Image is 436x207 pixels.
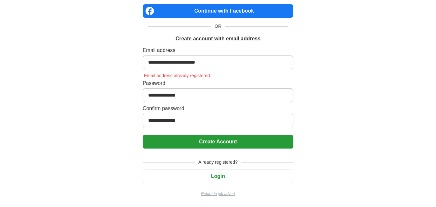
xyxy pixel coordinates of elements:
span: OR [211,23,225,30]
h1: Create account with email address [176,35,260,43]
label: Password [143,79,293,87]
span: Already registered? [195,159,241,166]
button: Login [143,170,293,183]
a: Return to job advert [143,191,293,197]
span: Email address already registered. [143,73,213,78]
a: Continue with Facebook [143,4,293,18]
a: Login [143,173,293,179]
label: Email address [143,47,293,54]
label: Confirm password [143,105,293,112]
button: Create Account [143,135,293,149]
